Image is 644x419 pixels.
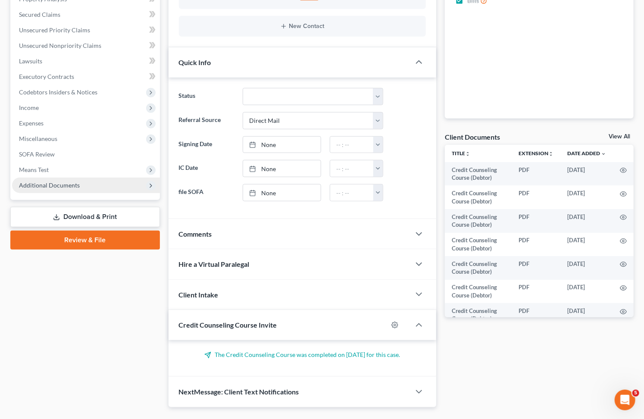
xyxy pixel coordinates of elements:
span: Miscellaneous [19,135,57,142]
span: Means Test [19,166,49,173]
span: Hire a Virtual Paralegal [179,260,250,268]
iframe: Intercom live chat [615,390,635,410]
td: [DATE] [560,303,613,327]
span: Expenses [19,119,44,127]
td: PDF [512,162,560,186]
td: PDF [512,256,560,280]
span: Credit Counseling Course Invite [179,321,277,329]
button: New Contact [186,23,419,30]
span: Additional Documents [19,181,80,189]
label: IC Date [175,160,238,177]
a: Unsecured Nonpriority Claims [12,38,160,53]
td: [DATE] [560,185,613,209]
p: The Credit Counseling Course was completed on [DATE] for this case. [179,350,426,359]
input: -- : -- [330,160,374,177]
a: Review & File [10,231,160,250]
span: Codebtors Insiders & Notices [19,88,97,96]
a: Lawsuits [12,53,160,69]
td: Credit Counseling Course (Debtor) [445,209,512,233]
span: 5 [632,390,639,397]
input: -- : -- [330,184,374,201]
td: Credit Counseling Course (Debtor) [445,280,512,303]
i: unfold_more [548,151,553,156]
label: Status [175,88,238,105]
td: Credit Counseling Course (Debtor) [445,162,512,186]
span: Client Intake [179,291,219,299]
td: Credit Counseling Course (Debtor) [445,256,512,280]
a: None [243,184,321,201]
a: Executory Contracts [12,69,160,84]
td: PDF [512,280,560,303]
input: -- : -- [330,137,374,153]
span: NextMessage: Client Text Notifications [179,388,299,396]
a: Extensionunfold_more [519,150,553,156]
label: Signing Date [175,136,238,153]
td: [DATE] [560,209,613,233]
td: [DATE] [560,280,613,303]
span: Secured Claims [19,11,60,18]
td: Credit Counseling Course (Debtor) [445,303,512,327]
a: Secured Claims [12,7,160,22]
a: View All [609,134,630,140]
a: None [243,160,321,177]
a: Date Added expand_more [567,150,606,156]
td: PDF [512,185,560,209]
td: Credit Counseling Course (Debtor) [445,233,512,256]
span: Comments [179,230,212,238]
span: Unsecured Nonpriority Claims [19,42,101,49]
td: PDF [512,209,560,233]
a: SOFA Review [12,147,160,162]
span: Income [19,104,39,111]
span: Lawsuits [19,57,42,65]
span: SOFA Review [19,150,55,158]
a: None [243,137,321,153]
td: [DATE] [560,162,613,186]
i: expand_more [601,151,606,156]
span: Quick Info [179,58,211,66]
span: Unsecured Priority Claims [19,26,90,34]
td: PDF [512,233,560,256]
a: Titleunfold_more [452,150,470,156]
a: Unsecured Priority Claims [12,22,160,38]
div: Client Documents [445,132,500,141]
label: file SOFA [175,184,238,201]
label: Referral Source [175,112,238,129]
td: Credit Counseling Course (Debtor) [445,185,512,209]
a: Download & Print [10,207,160,227]
td: PDF [512,303,560,327]
i: unfold_more [465,151,470,156]
td: [DATE] [560,256,613,280]
td: [DATE] [560,233,613,256]
span: Executory Contracts [19,73,74,80]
